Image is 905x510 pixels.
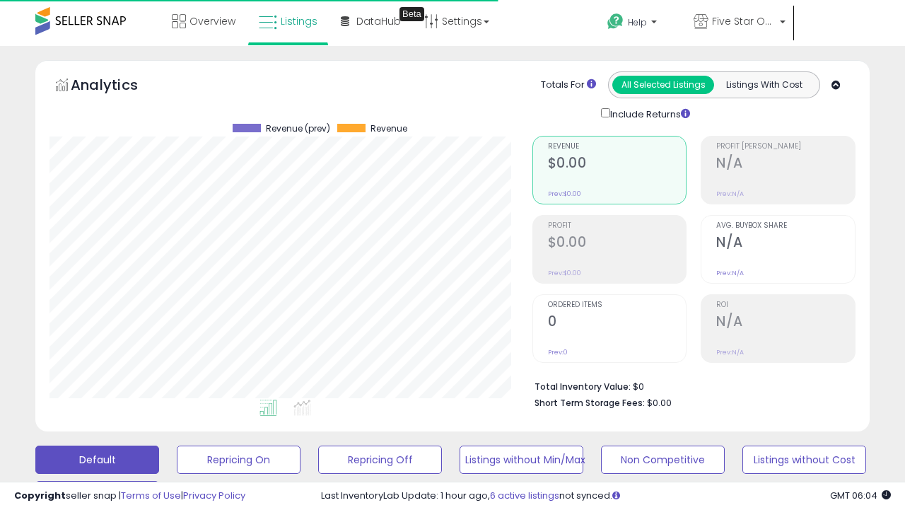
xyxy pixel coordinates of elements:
[713,76,815,94] button: Listings With Cost
[716,234,855,253] h2: N/A
[35,481,159,509] button: Deactivated & In Stock
[535,377,846,394] li: $0
[742,446,866,474] button: Listings without Cost
[183,489,245,502] a: Privacy Policy
[628,16,647,28] span: Help
[14,489,66,502] strong: Copyright
[356,14,401,28] span: DataHub
[548,190,581,198] small: Prev: $0.00
[14,489,245,503] div: seller snap | |
[601,446,725,474] button: Non Competitive
[541,79,596,92] div: Totals For
[121,489,181,502] a: Terms of Use
[321,489,891,503] div: Last InventoryLab Update: 1 hour ago, not synced.
[189,14,235,28] span: Overview
[548,234,687,253] h2: $0.00
[370,124,407,134] span: Revenue
[612,76,714,94] button: All Selected Listings
[548,301,687,309] span: Ordered Items
[266,124,330,134] span: Revenue (prev)
[71,75,165,98] h5: Analytics
[716,313,855,332] h2: N/A
[716,155,855,174] h2: N/A
[716,301,855,309] span: ROI
[177,446,300,474] button: Repricing On
[716,348,744,357] small: Prev: N/A
[548,348,568,357] small: Prev: 0
[548,269,581,277] small: Prev: $0.00
[590,105,707,122] div: Include Returns
[535,397,645,409] b: Short Term Storage Fees:
[548,155,687,174] h2: $0.00
[318,446,442,474] button: Repricing Off
[490,489,559,502] a: 6 active listings
[35,446,159,474] button: Default
[830,489,891,502] span: 2025-10-11 06:04 GMT
[281,14,317,28] span: Listings
[548,222,687,230] span: Profit
[460,446,583,474] button: Listings without Min/Max
[716,269,744,277] small: Prev: N/A
[548,313,687,332] h2: 0
[712,14,776,28] span: Five Star Outlet Store
[716,190,744,198] small: Prev: N/A
[647,396,672,410] span: $0.00
[716,143,855,151] span: Profit [PERSON_NAME]
[596,2,681,46] a: Help
[607,13,624,30] i: Get Help
[535,381,631,393] b: Total Inventory Value:
[548,143,687,151] span: Revenue
[399,7,424,21] div: Tooltip anchor
[716,222,855,230] span: Avg. Buybox Share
